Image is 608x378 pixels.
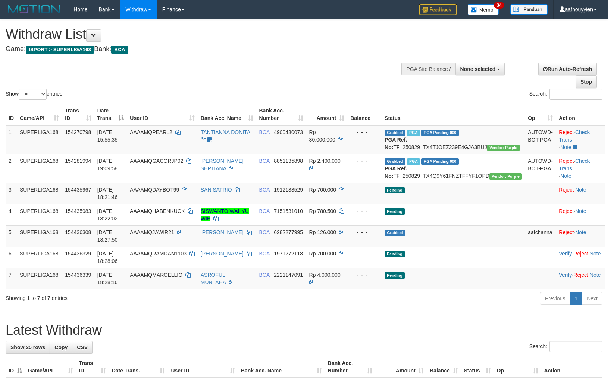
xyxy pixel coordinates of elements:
[109,356,168,378] th: Date Trans.: activate to sort column ascending
[538,63,597,75] a: Run Auto-Refresh
[274,187,303,193] span: Copy 1912133529 to clipboard
[97,229,118,243] span: [DATE] 18:27:50
[17,247,62,268] td: SUPERLIGA168
[385,187,405,193] span: Pending
[130,272,182,278] span: AAAAMQMARCELLIO
[130,251,187,257] span: AAAAMQRAMDAN1103
[375,356,427,378] th: Amount: activate to sort column ascending
[6,291,248,302] div: Showing 1 to 7 of 7 entries
[421,158,459,165] span: PGA Pending
[350,271,379,279] div: - - -
[309,251,336,257] span: Rp 700.000
[17,225,62,247] td: SUPERLIGA168
[274,158,303,164] span: Copy 8851135898 to clipboard
[489,173,522,180] span: Vendor URL: https://trx4.1velocity.biz
[6,225,17,247] td: 5
[54,344,68,350] span: Copy
[529,89,602,100] label: Search:
[65,187,91,193] span: 154435967
[65,208,91,214] span: 154435983
[6,341,50,354] a: Show 25 rows
[385,130,405,136] span: Grabbed
[17,204,62,225] td: SUPERLIGA168
[6,204,17,225] td: 4
[238,356,325,378] th: Bank Acc. Name: activate to sort column ascending
[325,356,375,378] th: Bank Acc. Number: activate to sort column ascending
[525,125,556,154] td: AUTOWD-BOT-PGA
[168,356,238,378] th: User ID: activate to sort column ascending
[127,104,198,125] th: User ID: activate to sort column ascending
[201,272,226,285] a: ASROFUL MUNTAHA
[97,129,118,143] span: [DATE] 15:55:35
[350,250,379,257] div: - - -
[556,154,605,183] td: · ·
[419,4,457,15] img: Feedback.jpg
[17,154,62,183] td: SUPERLIGA168
[556,204,605,225] td: ·
[556,247,605,268] td: · ·
[274,129,303,135] span: Copy 4900430073 to clipboard
[510,4,548,15] img: panduan.png
[65,158,91,164] span: 154281994
[427,356,461,378] th: Balance: activate to sort column ascending
[201,208,249,221] a: SISWANTO WAHYU WIB
[525,225,556,247] td: aafchanna
[274,208,303,214] span: Copy 7151531010 to clipboard
[556,104,605,125] th: Action
[130,158,183,164] span: AAAAMQGACORJP02
[50,341,72,354] a: Copy
[407,158,420,165] span: Marked by aafnonsreyleab
[382,104,525,125] th: Status
[540,292,570,305] a: Previous
[259,272,270,278] span: BCA
[494,356,541,378] th: Op: activate to sort column ascending
[559,158,590,171] a: Check Trans
[350,207,379,215] div: - - -
[385,158,405,165] span: Grabbed
[385,208,405,215] span: Pending
[556,225,605,247] td: ·
[94,104,127,125] th: Date Trans.: activate to sort column descending
[382,154,525,183] td: TF_250829_TX4Q9Y61FNZTFFYF1OPD
[487,145,520,151] span: Vendor URL: https://trx4.1velocity.biz
[259,251,270,257] span: BCA
[201,187,232,193] a: SAN SATRIO
[560,144,571,150] a: Note
[385,165,407,179] b: PGA Ref. No:
[559,208,574,214] a: Reject
[560,173,571,179] a: Note
[130,187,179,193] span: AAAAMQDAYBOT99
[259,229,270,235] span: BCA
[350,157,379,165] div: - - -
[6,4,62,15] img: MOTION_logo.png
[17,104,62,125] th: Game/API: activate to sort column ascending
[65,251,91,257] span: 154436329
[347,104,382,125] th: Balance
[556,183,605,204] td: ·
[130,208,185,214] span: AAAAMQHABENKUCK
[6,89,62,100] label: Show entries
[468,4,499,15] img: Button%20Memo.svg
[259,158,270,164] span: BCA
[77,344,88,350] span: CSV
[256,104,306,125] th: Bank Acc. Number: activate to sort column ascending
[130,229,174,235] span: AAAAMQJAWIR21
[461,356,494,378] th: Status: activate to sort column ascending
[590,251,601,257] a: Note
[25,356,76,378] th: Game/API: activate to sort column ascending
[6,27,398,42] h1: Withdraw List
[382,125,525,154] td: TF_250829_TX4TJOEZ239E4GJA3BUJ
[350,229,379,236] div: - - -
[385,230,405,236] span: Grabbed
[26,46,94,54] span: ISPORT > SUPERLIGA168
[65,272,91,278] span: 154436339
[130,129,172,135] span: AAAAMQPEARL2
[525,104,556,125] th: Op: activate to sort column ascending
[97,187,118,200] span: [DATE] 18:21:46
[274,229,303,235] span: Copy 6282277995 to clipboard
[421,130,459,136] span: PGA Pending
[201,158,244,171] a: [PERSON_NAME] SEPTIANA
[582,292,602,305] a: Next
[573,251,588,257] a: Reject
[385,272,405,279] span: Pending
